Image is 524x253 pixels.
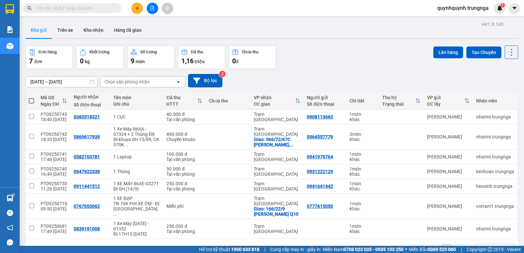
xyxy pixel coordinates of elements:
div: VP nhận [254,95,295,100]
button: Đã thu1,16 triệu [178,45,225,69]
div: 1 món [349,181,376,186]
span: aim [165,6,170,10]
div: 250.000 đ [166,181,202,186]
div: HTTT [166,101,197,107]
button: Số lượng9món [127,45,175,69]
div: 11:26 [DATE] [41,186,67,191]
th: Toggle SortBy [37,92,70,110]
div: Số điện thoại [74,102,107,107]
div: Khác [349,206,376,211]
div: Đã thu [191,50,203,54]
th: Toggle SortBy [379,92,424,110]
div: 490.000 đ [166,132,202,137]
div: 0777615050 [307,204,333,209]
div: 0931222129 [307,169,333,174]
div: Người nhận [74,94,107,99]
div: PT09250719 [41,201,67,206]
button: Kho gửi [26,22,52,38]
div: 17:48 [DATE] [41,157,67,162]
div: PT09250742 [41,132,67,137]
th: Toggle SortBy [251,92,304,110]
div: 100.000 đ [166,152,202,157]
button: Bộ lọc [188,74,222,87]
span: ⚪️ [405,248,407,251]
span: plus [135,6,140,10]
div: 3 món [349,132,376,137]
div: heoxinh.trungnga [476,184,514,189]
div: Tại văn phòng [166,172,202,177]
div: 1 CỤC [113,114,160,119]
div: 1 món [349,224,376,229]
div: ver 1.8.143 [481,21,503,28]
div: 30.000 đ [166,166,202,172]
div: nhatmi.trungnga [476,134,514,139]
img: warehouse-icon [7,43,13,49]
img: solution-icon [7,26,13,33]
div: [PERSON_NAME] [427,114,470,119]
div: nhatmi.trungnga [476,114,514,119]
div: [PERSON_NAME] [427,154,470,159]
div: 0941641442 [307,184,333,189]
div: Trạm [GEOGRAPHIC_DATA] [254,126,300,137]
img: warehouse-icon [7,195,13,202]
div: Chuyển khoản [166,137,202,142]
div: 18:40 [DATE] [41,117,67,122]
div: Mã GD [41,95,62,100]
span: Miền Bắc [409,246,456,253]
div: Miễn phí [166,204,202,209]
span: caret-down [512,5,517,11]
div: [PERSON_NAME] [427,184,470,189]
div: Khác [349,229,376,234]
div: Trạm [GEOGRAPHIC_DATA] [254,166,300,177]
div: nhatmi.trungnga [476,226,514,231]
span: file-add [150,6,155,10]
div: 0911441512 [74,184,100,189]
div: 1 món [349,152,376,157]
div: Khác [349,172,376,177]
div: 1 Thùng [113,169,160,174]
div: Số lượng [140,50,157,54]
div: Tại văn phòng [166,186,202,191]
div: Chưa thu [242,50,258,54]
span: Cung cấp máy in - giấy in: [270,246,321,253]
span: quynhquynh.trungnga [432,4,494,12]
button: Chưa thu0đ [229,45,276,69]
sup: 1 [500,3,505,8]
span: đơn [34,59,42,64]
span: search [27,6,32,10]
span: Miền Nam [323,246,403,253]
button: Tạo Chuyến [466,46,501,58]
div: 1 XE MÁY 86AE-03271 [113,181,160,186]
span: 0 [80,57,84,65]
span: 0 [232,57,236,65]
div: 1 món [349,201,376,206]
div: TN 70K PHI XE ÔM - ĐI OH (14/9) [113,201,160,217]
span: copyright [488,247,492,252]
button: caret-down [509,3,520,14]
div: Chọn văn phòng nhận [104,79,150,85]
span: đ [236,59,238,64]
svg: open [176,79,181,84]
div: 0869617939 [74,134,100,139]
div: 1 món [349,166,376,172]
div: [PERSON_NAME] [427,169,470,174]
div: Khác [349,157,376,162]
strong: 1900 633 818 [231,247,259,252]
span: 1 [501,3,504,8]
th: Toggle SortBy [163,92,206,110]
div: Người gửi [307,95,343,100]
span: | [264,246,265,253]
div: Giao: 566/72/67C Nguyễn Thái Sơn, P.5, Gò Vấp [254,137,300,147]
img: icon-new-feature [497,5,503,11]
strong: 0369 525 060 [428,247,456,252]
div: ĐC lấy [427,101,464,107]
div: Số điện thoại [307,101,343,107]
div: Ngày ĐH [41,101,62,107]
div: Đi 17H15 13/09 [113,231,160,237]
span: 7 [29,57,33,65]
div: Đã thu [166,95,197,100]
button: Kho nhận [78,22,109,38]
div: PT09250681 [41,224,67,229]
div: Đơn hàng [39,50,57,54]
div: 17:49 [DATE] [41,229,67,234]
